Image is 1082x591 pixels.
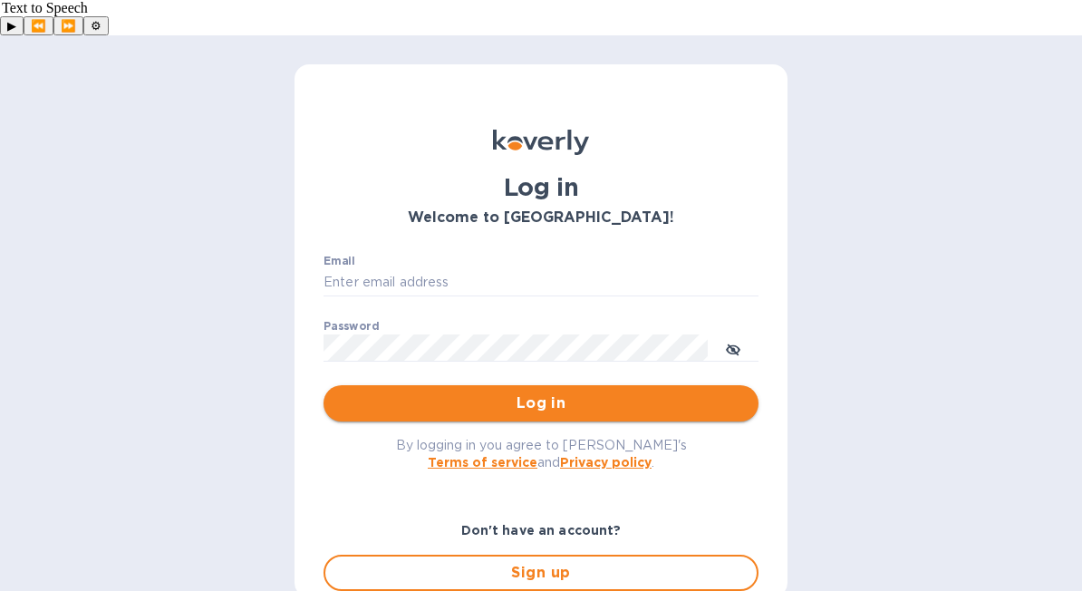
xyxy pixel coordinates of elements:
b: Don't have an account? [461,523,622,538]
button: Settings [83,16,109,35]
button: Forward [53,16,83,35]
button: Sign up [324,555,758,591]
a: Privacy policy [560,455,652,470]
span: By logging in you agree to [PERSON_NAME]'s and . [396,438,687,470]
span: Sign up [340,562,742,584]
h3: Welcome to [GEOGRAPHIC_DATA]! [324,209,758,227]
button: Previous [24,16,53,35]
a: Terms of service [428,455,537,470]
label: Password [324,322,379,333]
label: Email [324,257,355,267]
h1: Log in [324,173,758,202]
span: Log in [338,392,744,414]
button: toggle password visibility [715,330,751,366]
button: Log in [324,385,758,421]
input: Enter email address [324,269,758,296]
img: Koverly [493,130,589,155]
